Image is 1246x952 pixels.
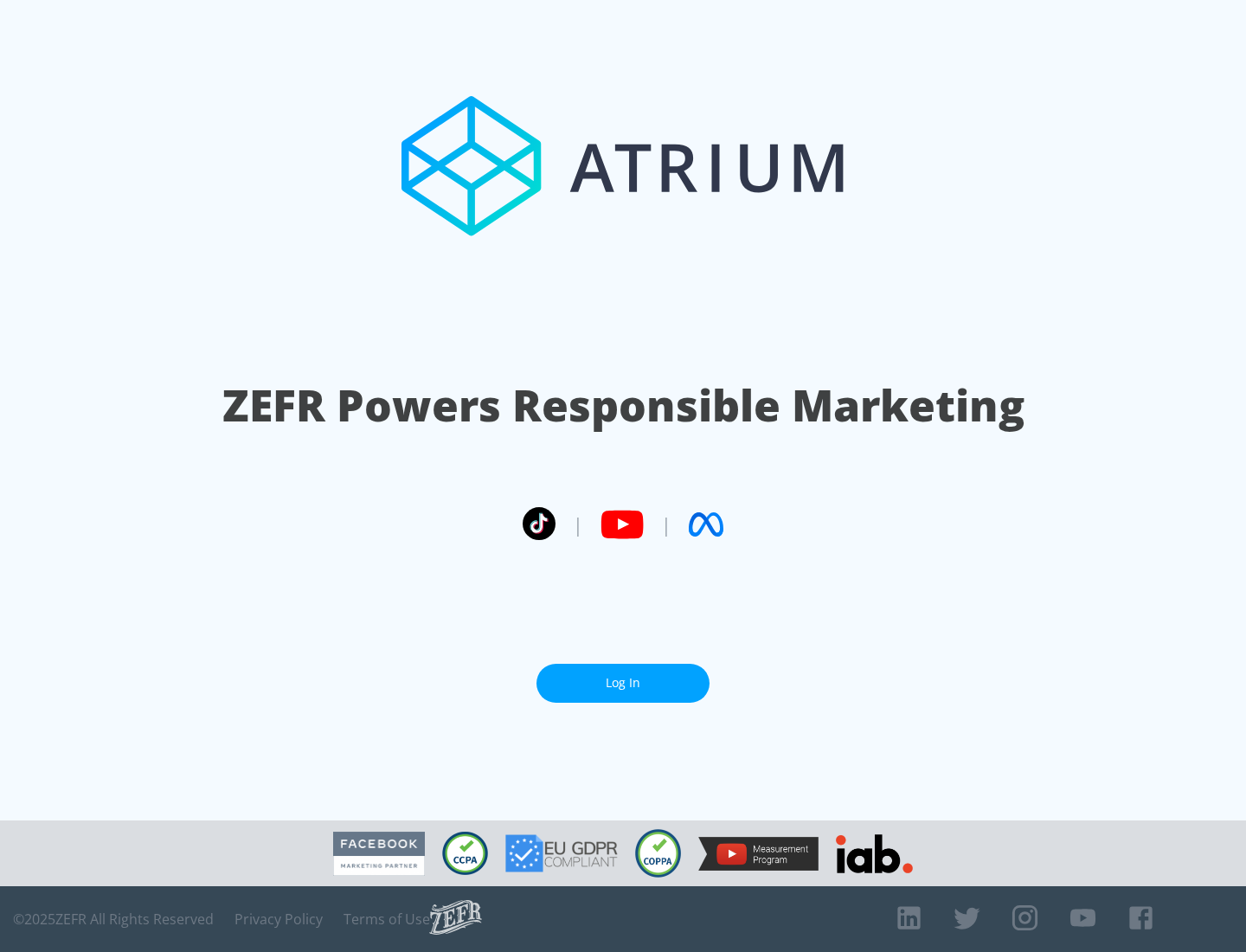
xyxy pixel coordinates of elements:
img: GDPR Compliant [505,834,618,872]
span: | [661,511,671,537]
h1: ZEFR Powers Responsible Marketing [222,376,1024,435]
img: COPPA Compliant [635,829,681,878]
a: Privacy Policy [234,910,323,928]
img: IAB [836,834,913,873]
span: © 2025 ZEFR All Rights Reserved [13,910,214,928]
img: YouTube Measurement Program [698,837,819,871]
img: CCPA Compliant [442,832,488,875]
a: Log In [536,664,710,703]
a: Terms of Use [344,910,430,928]
span: | [573,511,583,537]
img: Facebook Marketing Partner [333,832,425,876]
